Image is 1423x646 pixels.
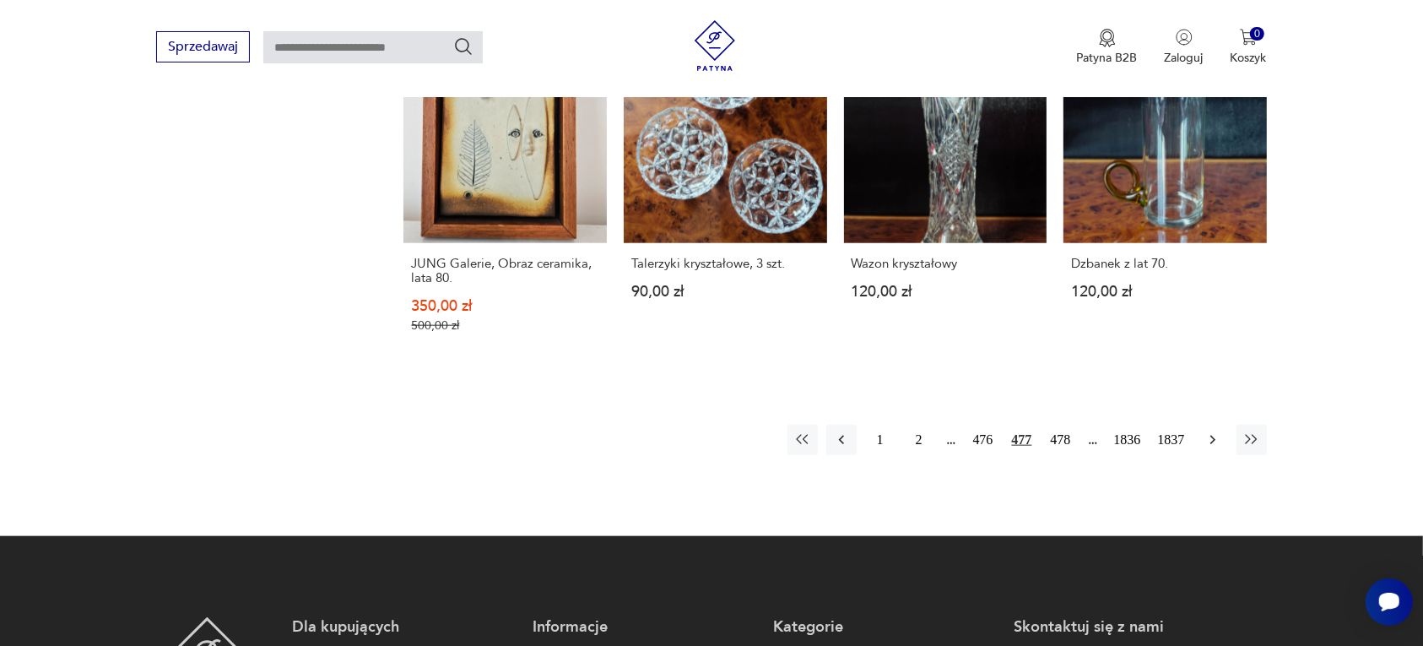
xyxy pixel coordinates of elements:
button: 1837 [1154,425,1189,455]
a: Sprzedawaj [156,42,250,54]
button: 478 [1046,425,1076,455]
h3: Talerzyki kryształowe, 3 szt. [631,257,820,271]
p: Koszyk [1231,50,1267,66]
p: Dla kupujących [292,617,516,638]
button: Patyna B2B [1077,29,1138,66]
button: 0Koszyk [1231,29,1267,66]
img: Ikona koszyka [1240,29,1257,46]
img: Ikona medalu [1099,29,1116,47]
h3: Wazon kryształowy [852,257,1040,271]
p: 500,00 zł [411,318,599,333]
iframe: Smartsupp widget button [1366,578,1413,626]
h3: JUNG Galerie, Obraz ceramika, lata 80. [411,257,599,285]
p: Kategorie [773,617,997,638]
button: 2 [904,425,934,455]
button: Sprzedawaj [156,31,250,62]
p: 120,00 zł [852,285,1040,299]
a: Dzbanek z lat 70.Dzbanek z lat 70.120,00 zł [1063,41,1267,366]
button: 476 [968,425,998,455]
p: Zaloguj [1165,50,1204,66]
h3: Dzbanek z lat 70. [1071,257,1259,271]
p: 90,00 zł [631,285,820,299]
div: 0 [1250,27,1264,41]
p: 350,00 zł [411,299,599,313]
button: 1 [865,425,895,455]
button: 477 [1007,425,1037,455]
p: Informacje [533,617,756,638]
a: Ikona medaluPatyna B2B [1077,29,1138,66]
p: 120,00 zł [1071,285,1259,299]
img: Ikonka użytkownika [1176,29,1193,46]
button: Szukaj [453,36,473,57]
img: Patyna - sklep z meblami i dekoracjami vintage [690,20,740,71]
a: Talerzyki kryształowe, 3 szt.Talerzyki kryształowe, 3 szt.90,00 zł [624,41,827,366]
button: 1836 [1110,425,1145,455]
p: Patyna B2B [1077,50,1138,66]
a: SaleJUNG Galerie, Obraz ceramika, lata 80.JUNG Galerie, Obraz ceramika, lata 80.350,00 zł500,00 zł [403,41,607,366]
a: Wazon kryształowyWazon kryształowy120,00 zł [844,41,1047,366]
button: Zaloguj [1165,29,1204,66]
p: Skontaktuj się z nami [1014,617,1237,638]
